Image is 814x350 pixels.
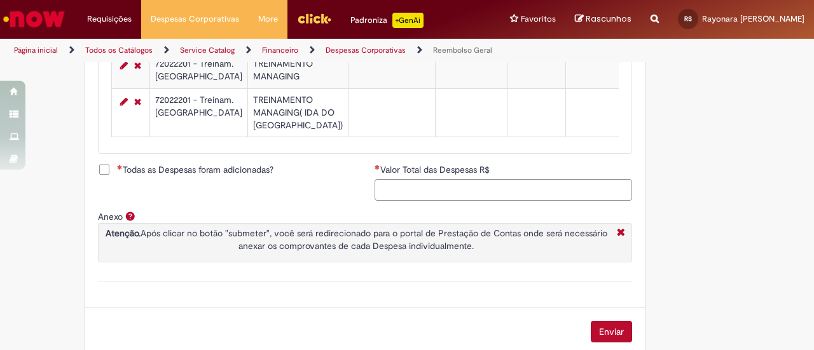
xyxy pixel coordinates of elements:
button: Enviar [591,321,632,342]
span: Requisições [87,13,132,25]
a: Remover linha 5 [131,58,144,73]
a: Editar Linha 5 [117,58,131,73]
label: Anexo [98,211,123,222]
span: Despesas Corporativas [151,13,239,25]
span: Todas as Despesas foram adicionadas? [117,163,273,176]
a: Remover linha 6 [131,94,144,109]
p: +GenAi [392,13,424,28]
div: Padroniza [350,13,424,28]
a: Despesas Corporativas [326,45,406,55]
img: ServiceNow [1,6,67,32]
a: Editar Linha 6 [117,94,131,109]
strong: Atenção. [106,227,141,239]
img: click_logo_yellow_360x200.png [297,9,331,28]
span: Rascunhos [586,13,631,25]
span: Ajuda para Anexo [123,211,138,221]
a: Todos os Catálogos [85,45,153,55]
span: More [258,13,278,25]
a: Reembolso Geral [433,45,492,55]
span: RS [684,15,692,23]
span: Rayonara [PERSON_NAME] [702,13,804,24]
td: 72022201 - Treinam. [GEOGRAPHIC_DATA] [149,88,247,137]
td: 72022201 - Treinam. [GEOGRAPHIC_DATA] [149,52,247,88]
a: Financeiro [262,45,298,55]
a: Rascunhos [575,13,631,25]
a: Página inicial [14,45,58,55]
td: TREINAMENTO MANAGING( IDA DO [GEOGRAPHIC_DATA]) [247,88,348,137]
a: Service Catalog [180,45,235,55]
span: Favoritos [521,13,556,25]
i: Fechar More information Por anexo [614,227,628,240]
p: Após clicar no botão "submeter", você será redirecionado para o portal de Prestação de Contas ond... [102,227,610,252]
span: Valor Total das Despesas R$ [380,164,492,175]
span: Necessários [117,165,123,170]
ul: Trilhas de página [10,39,533,62]
span: Necessários [375,165,380,170]
td: TREINAMENTO MANAGING [247,52,348,88]
input: Valor Total das Despesas R$ [375,179,632,201]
